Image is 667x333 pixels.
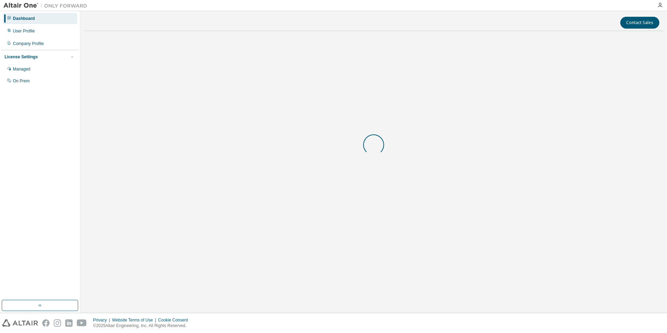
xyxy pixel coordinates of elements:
div: Company Profile [13,41,44,46]
img: altair_logo.svg [2,319,38,327]
div: Dashboard [13,16,35,21]
div: Managed [13,66,30,72]
p: © 2025 Altair Engineering, Inc. All Rights Reserved. [93,323,192,329]
img: instagram.svg [54,319,61,327]
div: On Prem [13,78,30,84]
div: Cookie Consent [158,317,192,323]
img: linkedin.svg [65,319,73,327]
div: Privacy [93,317,112,323]
button: Contact Sales [620,17,659,29]
div: Website Terms of Use [112,317,158,323]
img: Altair One [3,2,91,9]
div: User Profile [13,28,35,34]
img: youtube.svg [77,319,87,327]
img: facebook.svg [42,319,50,327]
div: License Settings [5,54,38,60]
